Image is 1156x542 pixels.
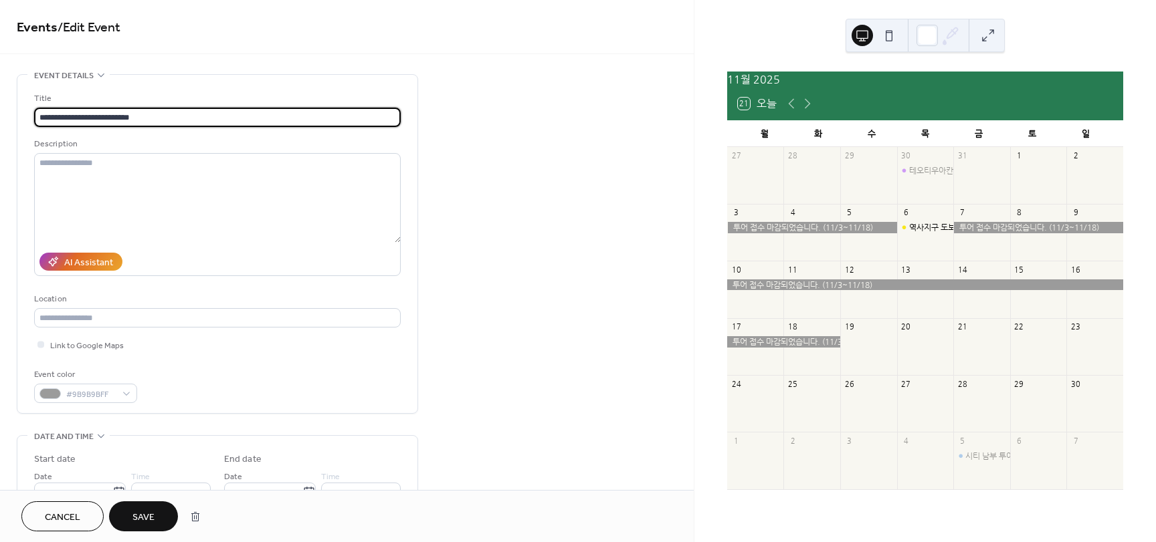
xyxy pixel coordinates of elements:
[844,151,854,161] div: 29
[34,137,398,151] div: Description
[34,368,134,382] div: Event color
[957,322,967,332] div: 21
[39,253,122,271] button: AI Assistant
[787,379,797,389] div: 25
[64,256,113,270] div: AI Assistant
[34,430,94,444] span: Date and time
[1059,120,1113,147] div: 일
[131,470,150,484] span: Time
[727,222,897,233] div: 투어 접수 마감되었습니다. (11/3~11/18)
[1014,208,1024,218] div: 8
[901,208,911,218] div: 6
[901,265,911,275] div: 13
[787,151,797,161] div: 28
[17,15,58,41] a: Events
[909,165,998,176] div: 테오티우아칸&열기구 투어
[34,92,398,106] div: Title
[845,120,898,147] div: 수
[733,94,781,113] button: 21오늘
[21,501,104,531] button: Cancel
[952,120,1005,147] div: 금
[844,208,854,218] div: 5
[898,120,952,147] div: 목
[1070,265,1080,275] div: 16
[909,222,970,233] div: 역사지구 도보투어
[901,436,911,446] div: 4
[1070,436,1080,446] div: 7
[132,511,155,525] span: Save
[1014,379,1024,389] div: 29
[34,470,52,484] span: Date
[957,265,967,275] div: 14
[45,511,80,525] span: Cancel
[731,322,741,332] div: 17
[731,265,741,275] div: 10
[1014,322,1024,332] div: 22
[727,336,840,348] div: 투어 접수 마감되었습니다. (11/3~11/18)
[1070,379,1080,389] div: 30
[224,470,242,484] span: Date
[1014,436,1024,446] div: 6
[844,322,854,332] div: 19
[321,470,340,484] span: Time
[901,322,911,332] div: 20
[1070,208,1080,218] div: 9
[965,450,1014,462] div: 시티 남부 투어
[1070,322,1080,332] div: 23
[727,279,1123,291] div: 투어 접수 마감되었습니다. (11/3~11/18)
[731,151,741,161] div: 27
[957,208,967,218] div: 7
[953,450,1010,462] div: 시티 남부 투어
[957,379,967,389] div: 28
[109,501,178,531] button: Save
[34,69,94,83] span: Event details
[731,208,741,218] div: 3
[844,379,854,389] div: 26
[50,339,124,353] span: Link to Google Maps
[957,151,967,161] div: 31
[1014,151,1024,161] div: 1
[224,452,262,466] div: End date
[731,436,741,446] div: 1
[897,222,954,233] div: 역사지구 도보투어
[787,436,797,446] div: 2
[957,436,967,446] div: 5
[897,165,954,176] div: 테오티우아칸&열기구 투어
[901,151,911,161] div: 30
[787,265,797,275] div: 11
[34,292,398,306] div: Location
[727,72,1123,88] div: 11월 2025
[738,120,791,147] div: 월
[787,208,797,218] div: 4
[34,452,76,466] div: Start date
[1070,151,1080,161] div: 2
[953,222,1123,233] div: 투어 접수 마감되었습니다. (11/3~11/18)
[791,120,845,147] div: 화
[1005,120,1059,147] div: 토
[787,322,797,332] div: 18
[844,265,854,275] div: 12
[66,388,116,402] span: #9B9B9BFF
[844,436,854,446] div: 3
[901,379,911,389] div: 27
[731,379,741,389] div: 24
[1014,265,1024,275] div: 15
[58,15,120,41] span: / Edit Event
